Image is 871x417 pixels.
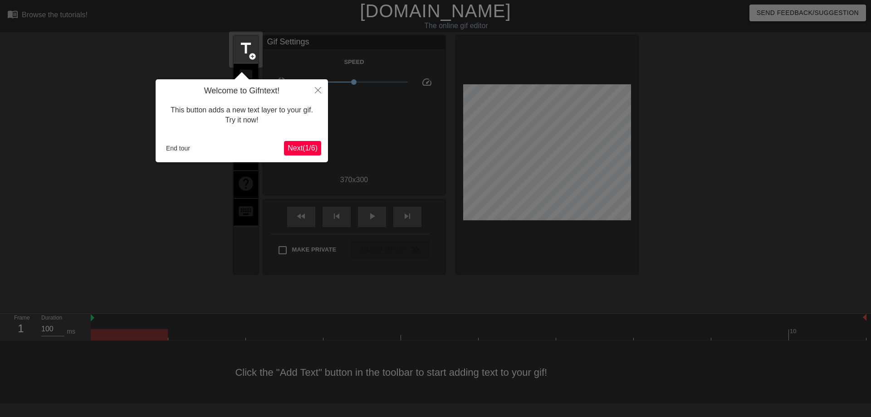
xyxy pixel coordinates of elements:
h4: Welcome to Gifntext! [162,86,321,96]
div: This button adds a new text layer to your gif. Try it now! [162,96,321,135]
button: Close [308,79,328,100]
button: Next [284,141,321,155]
span: Next ( 1 / 6 ) [288,144,318,152]
button: End tour [162,141,194,155]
